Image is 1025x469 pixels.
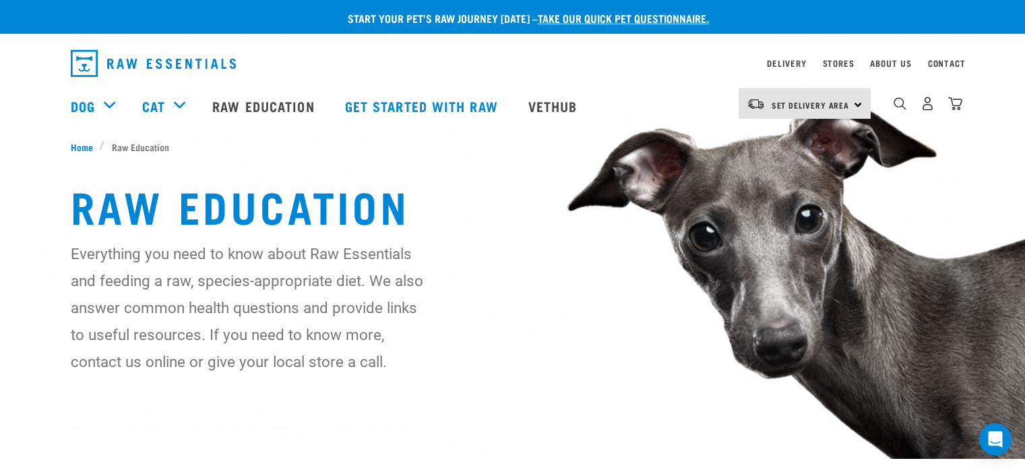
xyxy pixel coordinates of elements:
[71,50,236,77] img: Raw Essentials Logo
[894,97,906,110] img: home-icon-1@2x.png
[60,45,966,82] nav: dropdown navigation
[71,240,425,375] p: Everything you need to know about Raw Essentials and feeding a raw, species-appropriate diet. We ...
[71,181,955,229] h1: Raw Education
[823,61,855,65] a: Stores
[979,423,1012,456] div: Open Intercom Messenger
[515,79,594,133] a: Vethub
[142,96,165,116] a: Cat
[538,15,709,21] a: take our quick pet questionnaire.
[767,61,806,65] a: Delivery
[747,98,765,110] img: van-moving.png
[71,140,100,154] a: Home
[928,61,966,65] a: Contact
[921,96,935,111] img: user.png
[71,140,93,154] span: Home
[71,140,955,154] nav: breadcrumbs
[948,96,962,111] img: home-icon@2x.png
[870,61,911,65] a: About Us
[71,96,95,116] a: Dog
[199,79,331,133] a: Raw Education
[332,79,515,133] a: Get started with Raw
[772,103,850,107] span: Set Delivery Area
